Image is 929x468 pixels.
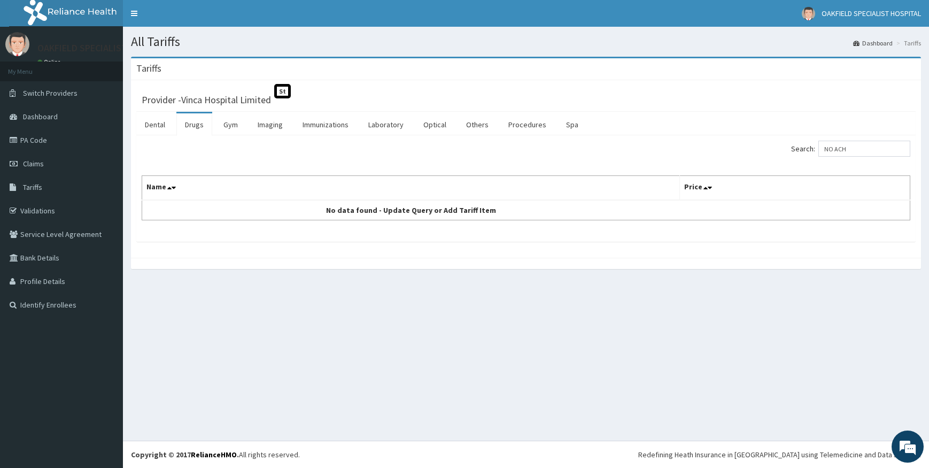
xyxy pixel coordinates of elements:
[818,141,910,157] input: Search:
[131,450,239,459] strong: Copyright © 2017 .
[37,43,171,53] p: OAKFIELD SPECIALIST HOSPITAL
[249,113,291,136] a: Imaging
[123,441,929,468] footer: All rights reserved.
[791,141,910,157] label: Search:
[5,32,29,56] img: User Image
[679,176,910,201] th: Price
[802,7,815,20] img: User Image
[274,84,291,98] span: St
[558,113,587,136] a: Spa
[294,113,357,136] a: Immunizations
[215,113,246,136] a: Gym
[191,450,237,459] a: RelianceHMO
[415,113,455,136] a: Optical
[23,112,58,121] span: Dashboard
[23,88,78,98] span: Switch Providers
[360,113,412,136] a: Laboratory
[894,39,921,48] li: Tariffs
[131,35,921,49] h1: All Tariffs
[136,64,161,73] h3: Tariffs
[822,9,921,18] span: OAKFIELD SPECIALIST HOSPITAL
[142,95,271,105] h3: Provider - Vinca Hospital Limited
[142,200,680,220] td: No data found - Update Query or Add Tariff Item
[136,113,174,136] a: Dental
[23,182,42,192] span: Tariffs
[458,113,497,136] a: Others
[142,176,680,201] th: Name
[23,159,44,168] span: Claims
[176,113,212,136] a: Drugs
[853,39,893,48] a: Dashboard
[37,58,63,66] a: Online
[638,449,921,460] div: Redefining Heath Insurance in [GEOGRAPHIC_DATA] using Telemedicine and Data Science!
[500,113,555,136] a: Procedures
